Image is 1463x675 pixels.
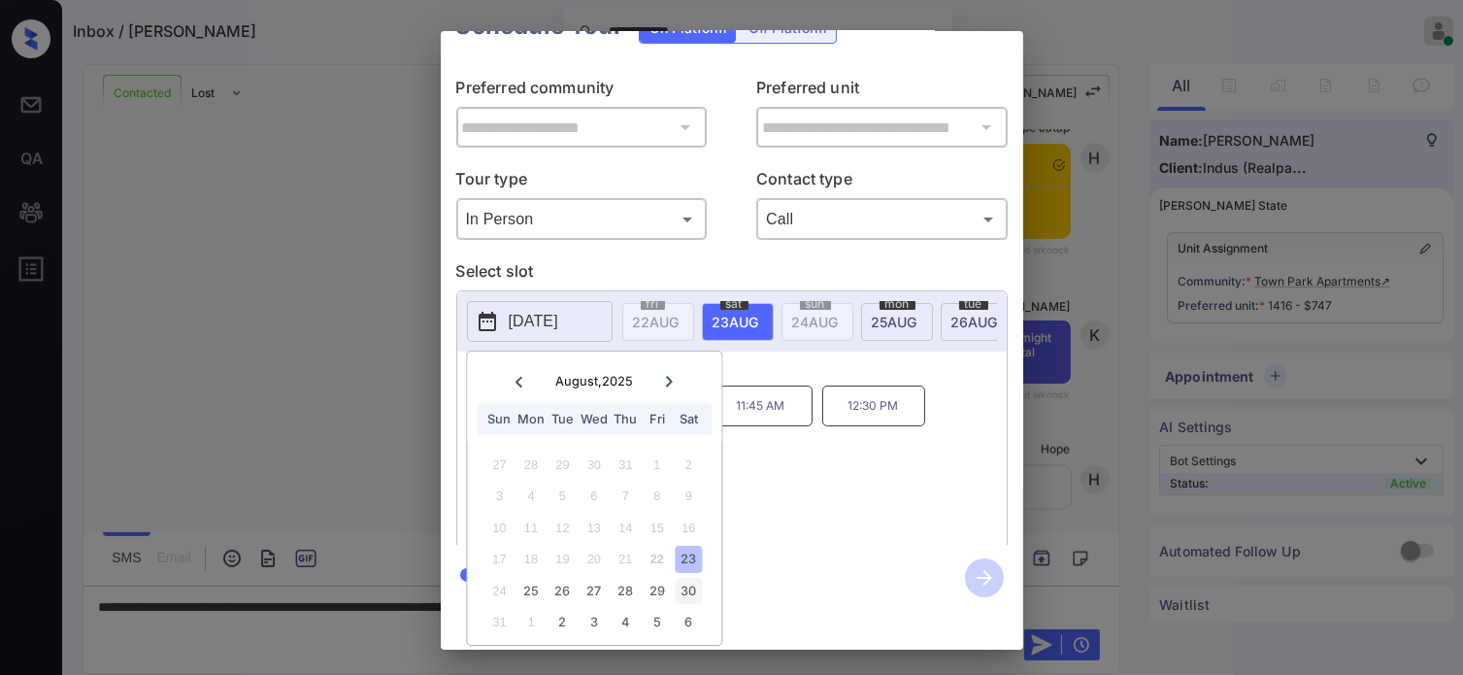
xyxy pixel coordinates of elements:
div: Not available Sunday, August 10th, 2025 [486,515,513,541]
div: In Person [461,203,703,235]
div: month 2025-08 [473,449,715,638]
p: *Available time slots [484,352,1007,386]
p: Preferred unit [756,76,1008,107]
span: 26 AUG [951,314,998,330]
div: Not available Monday, August 11th, 2025 [517,515,544,541]
div: Not available Sunday, August 3rd, 2025 [486,484,513,510]
p: Tour type [456,167,708,198]
div: Sat [676,406,702,432]
p: 11:45 AM [710,386,813,426]
div: Fri [644,406,670,432]
div: Not available Thursday, August 7th, 2025 [613,484,639,510]
p: Preferred community [456,76,708,107]
div: date-select [861,303,933,341]
div: Not available Monday, July 28th, 2025 [517,452,544,478]
p: 12:30 PM [822,386,925,426]
div: date-select [941,303,1013,341]
button: [DATE] [467,301,613,342]
div: Mon [517,406,544,432]
div: Not available Wednesday, July 30th, 2025 [581,452,607,478]
div: Not available Wednesday, August 13th, 2025 [581,515,607,541]
div: Not available Friday, August 1st, 2025 [644,452,670,478]
div: Not available Tuesday, August 5th, 2025 [549,484,576,510]
div: Call [761,203,1003,235]
div: Not available Tuesday, August 12th, 2025 [549,515,576,541]
p: Contact type [756,167,1008,198]
div: Thu [613,406,639,432]
span: sat [720,298,748,310]
div: Not available Saturday, August 2nd, 2025 [676,452,702,478]
div: Not available Friday, August 8th, 2025 [644,484,670,510]
div: Not available Wednesday, August 6th, 2025 [581,484,607,510]
div: Not available Thursday, August 14th, 2025 [613,515,639,541]
span: mon [880,298,915,310]
div: Sun [486,406,513,432]
div: Wed [581,406,607,432]
div: Not available Saturday, August 9th, 2025 [676,484,702,510]
button: btn-next [953,553,1015,603]
div: Not available Saturday, August 16th, 2025 [676,515,702,541]
span: 25 AUG [872,314,917,330]
p: [DATE] [509,310,558,333]
div: Not available Tuesday, July 29th, 2025 [549,452,576,478]
div: Not available Sunday, July 27th, 2025 [486,452,513,478]
div: Not available Thursday, July 31st, 2025 [613,452,639,478]
div: Not available Friday, August 15th, 2025 [644,515,670,541]
div: August , 2025 [555,374,633,388]
div: date-select [702,303,774,341]
span: tue [959,298,988,310]
p: Select slot [456,259,1008,290]
div: Tue [549,406,576,432]
div: Not available Monday, August 4th, 2025 [517,484,544,510]
span: 23 AUG [713,314,759,330]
